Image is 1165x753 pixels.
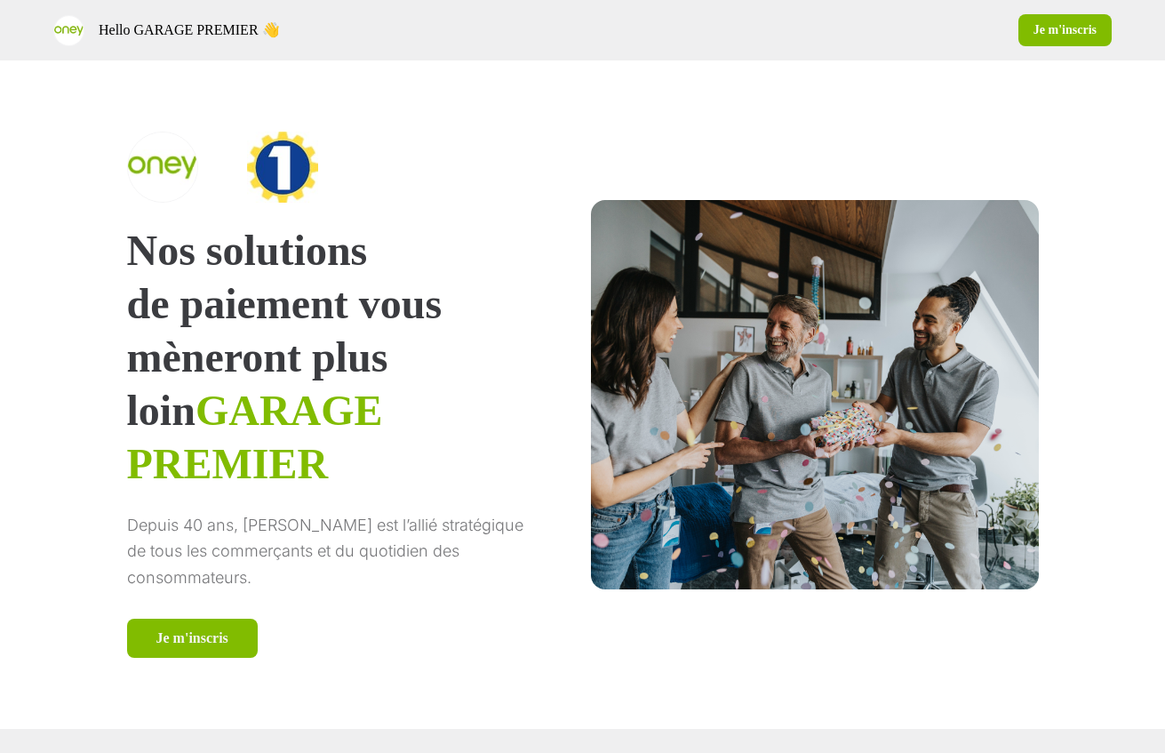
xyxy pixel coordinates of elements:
[127,331,541,491] p: mèneront plus loin
[127,512,541,590] p: Depuis 40 ans, [PERSON_NAME] est l’allié stratégique de tous les commerçants et du quotidien des ...
[127,619,258,658] a: Je m'inscris
[1018,14,1112,46] a: Je m'inscris
[99,20,280,41] p: Hello GARAGE PREMIER 👋
[127,224,541,277] p: Nos solutions
[127,277,541,331] p: de paiement vous
[127,387,383,487] span: GARAGE PREMIER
